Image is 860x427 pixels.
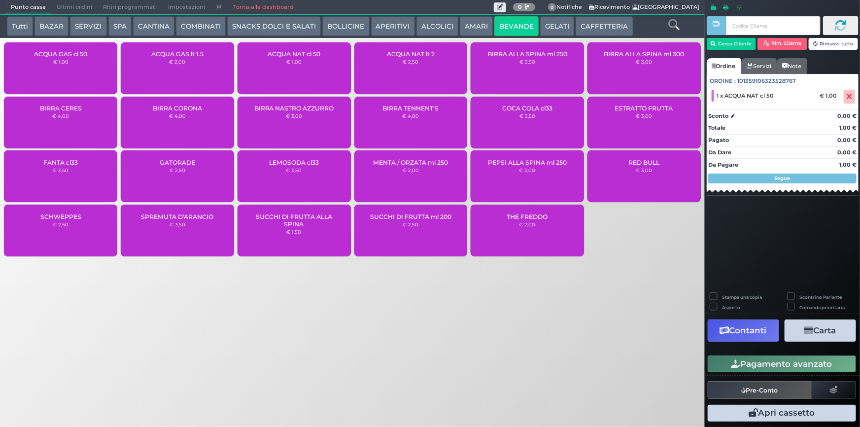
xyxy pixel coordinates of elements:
[402,113,419,119] small: € 4,00
[707,58,741,74] a: Ordine
[52,113,69,119] small: € 4,00
[708,320,779,342] button: Contanti
[519,113,535,119] small: € 2,50
[7,16,33,36] button: Tutti
[98,0,162,14] span: Ritiri programmati
[286,167,302,173] small: € 2,50
[286,59,302,65] small: € 1,00
[809,38,859,50] button: Rimuovi tutto
[382,105,439,112] span: BIRRA TENNENT'S
[839,124,857,131] strong: 1,00 €
[51,0,98,14] span: Ultimi ordini
[160,159,195,166] span: GATORADE
[169,59,185,65] small: € 2,00
[170,167,185,173] small: € 2,50
[286,113,302,119] small: € 3,00
[777,58,807,74] a: Note
[738,77,796,85] span: 101359106323528767
[837,137,857,143] strong: 0,00 €
[540,16,574,36] button: GELATI
[163,0,210,14] span: Impostazioni
[519,221,536,227] small: € 2,00
[228,0,299,14] a: Torna alla dashboard
[839,161,857,168] strong: 1,00 €
[246,213,343,228] span: SUCCHI DI FRUTTA ALLA SPINA
[708,137,729,143] strong: Pagato
[269,159,319,166] span: LEMOSODA cl33
[707,38,757,50] button: Cerca Cliente
[708,112,728,120] strong: Sconto
[460,16,493,36] button: AMARI
[710,77,736,85] span: Ordine :
[169,113,186,119] small: € 4,00
[775,175,791,181] strong: Segue
[837,112,857,119] strong: 0,00 €
[708,356,856,372] button: Pagamento avanzato
[403,221,418,227] small: € 2,50
[636,167,652,173] small: € 3,00
[708,149,731,156] strong: Da Dare
[576,16,633,36] button: CAFFETTERIA
[40,105,82,112] span: BIRRA CERES
[416,16,458,36] button: ALCOLICI
[708,405,856,422] button: Apri cassetto
[53,59,69,65] small: € 1,00
[403,167,419,173] small: € 2,00
[548,3,557,12] span: 0
[628,159,659,166] span: RED BULL
[818,92,842,99] div: € 1,00
[387,50,435,58] span: ACQUA NAT lt 2
[403,59,418,65] small: € 2,50
[708,124,725,131] strong: Totale
[800,294,842,300] label: Scontrino Parlante
[153,105,202,112] span: BIRRA CORONA
[636,113,652,119] small: € 3,00
[287,229,302,235] small: € 1,50
[717,92,774,99] span: 1 x ACQUA NAT cl 50
[708,161,738,168] strong: Da Pagare
[487,50,567,58] span: BIRRA ALLA SPINA ml 250
[141,213,213,220] span: SPREMUTA D'ARANCIO
[53,167,69,173] small: € 2,50
[507,213,548,220] span: THE FREDDO
[604,50,684,58] span: BIRRA ALLA SPINA ml 300
[133,16,174,36] button: CANTINA
[518,3,522,10] b: 0
[227,16,321,36] button: SNACKS DOLCI E SALATI
[373,159,448,166] span: MENTA / ORZATA ml 250
[322,16,369,36] button: BOLLICINE
[757,38,807,50] button: Rim. Cliente
[837,149,857,156] strong: 0,00 €
[708,381,812,399] button: Pre-Conto
[34,50,87,58] span: ACQUA GAS cl 50
[370,213,451,220] span: SUCCHI DI FRUTTA ml 200
[488,159,567,166] span: PEPSI ALLA SPINA ml 250
[34,16,69,36] button: BAZAR
[726,16,820,35] input: Codice Cliente
[615,105,673,112] span: ESTRATTO FRUTTA
[722,294,762,300] label: Stampa una copia
[519,59,535,65] small: € 2,50
[43,159,78,166] span: FANTA cl33
[53,221,69,227] small: € 2,50
[268,50,320,58] span: ACQUA NAT cl 50
[170,221,185,227] small: € 3,50
[741,58,777,74] a: Servizi
[636,59,652,65] small: € 3,00
[519,167,536,173] small: € 2,00
[254,105,334,112] span: BIRRA NASTRO AZZURRO
[371,16,415,36] button: APERITIVI
[151,50,204,58] span: ACQUA GAS lt 1.5
[40,213,81,220] span: SCHWEPPES
[800,304,845,311] label: Comanda prioritaria
[502,105,552,112] span: COCA COLA cl33
[722,304,740,311] label: Asporto
[176,16,226,36] button: COMBINATI
[5,0,51,14] span: Punto cassa
[785,320,856,342] button: Carta
[70,16,106,36] button: SERVIZI
[108,16,132,36] button: SPA
[494,16,539,36] button: BEVANDE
